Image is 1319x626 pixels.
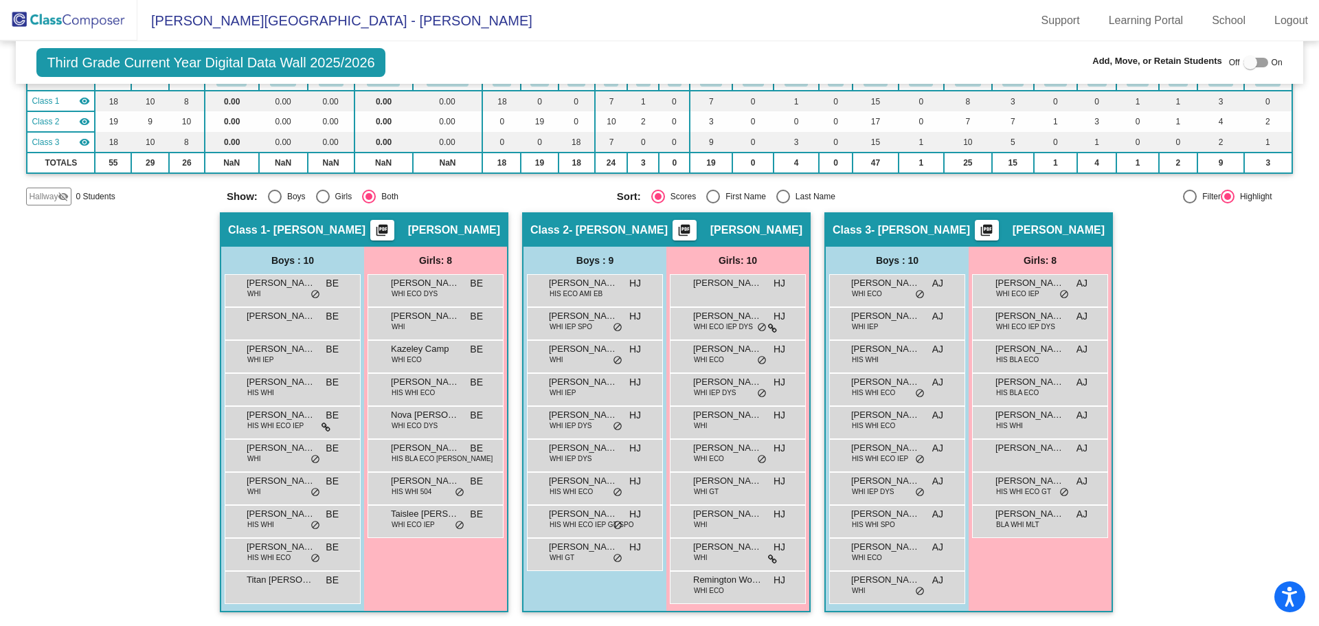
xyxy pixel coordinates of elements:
[559,111,595,132] td: 0
[326,375,339,390] span: BE
[392,487,431,497] span: HIS WHI 504
[550,322,592,332] span: WHI IEP SPO
[819,153,853,173] td: 0
[413,91,483,111] td: 0.00
[27,91,95,111] td: Brandi Erwin - Erwin
[131,153,169,173] td: 29
[613,355,622,366] span: do_not_disturb_alt
[1013,223,1105,237] span: [PERSON_NAME]
[757,355,767,366] span: do_not_disturb_alt
[530,223,569,237] span: Class 2
[521,111,558,132] td: 19
[666,247,809,274] div: Girls: 10
[1076,342,1087,357] span: AJ
[326,309,339,324] span: BE
[259,153,308,173] td: NaN
[247,388,274,398] span: HIS WHI
[853,153,898,173] td: 47
[851,276,920,290] span: [PERSON_NAME]
[852,289,882,299] span: WHI ECO
[944,153,992,173] td: 25
[131,132,169,153] td: 10
[247,289,260,299] span: WHI
[95,153,131,173] td: 55
[732,111,774,132] td: 0
[550,487,593,497] span: HIS WHI ECO
[720,190,766,203] div: First Name
[1201,10,1256,32] a: School
[1030,10,1091,32] a: Support
[1116,153,1159,173] td: 1
[470,309,483,324] span: BE
[282,190,306,203] div: Boys
[228,223,267,237] span: Class 1
[932,474,943,489] span: AJ
[899,111,944,132] td: 0
[247,408,315,422] span: [PERSON_NAME]
[1077,132,1116,153] td: 1
[326,276,339,291] span: BE
[694,355,724,365] span: WHI ECO
[308,153,354,173] td: NaN
[32,115,59,128] span: Class 2
[370,220,394,241] button: Print Students Details
[374,223,390,243] mat-icon: picture_as_pdf
[1197,111,1244,132] td: 4
[205,132,259,153] td: 0.00
[169,111,205,132] td: 10
[326,408,339,423] span: BE
[595,111,628,132] td: 10
[205,111,259,132] td: 0.00
[391,408,460,422] span: Nova [PERSON_NAME]
[259,111,308,132] td: 0.00
[392,454,493,464] span: HIS BLA ECO [PERSON_NAME]
[550,421,592,431] span: WHI IEP DYS
[169,132,205,153] td: 8
[853,91,898,111] td: 15
[996,322,1055,332] span: WHI ECO IEP DYS
[550,355,563,365] span: WHI
[521,91,558,111] td: 0
[774,408,785,423] span: HJ
[595,132,628,153] td: 7
[690,153,732,173] td: 19
[690,132,732,153] td: 9
[710,223,802,237] span: [PERSON_NAME]
[247,474,315,488] span: [PERSON_NAME]
[1159,153,1197,173] td: 2
[521,153,558,173] td: 19
[205,91,259,111] td: 0.00
[629,441,641,456] span: HJ
[1235,190,1272,203] div: Highlight
[131,91,169,111] td: 10
[1077,91,1116,111] td: 0
[27,132,95,153] td: Amber Jutila - Jutila
[852,421,895,431] span: HIS WHI ECO
[308,111,354,132] td: 0.00
[975,220,999,241] button: Print Students Details
[408,223,500,237] span: [PERSON_NAME]
[470,375,483,390] span: BE
[915,454,925,465] span: do_not_disturb_alt
[819,91,853,111] td: 0
[1034,91,1078,111] td: 0
[659,132,690,153] td: 0
[992,132,1034,153] td: 5
[247,309,315,323] span: [PERSON_NAME]
[693,375,762,389] span: [PERSON_NAME]
[694,421,707,431] span: WHI
[732,153,774,173] td: 0
[826,247,969,274] div: Boys : 10
[58,191,69,202] mat-icon: visibility_off
[851,441,920,455] span: [PERSON_NAME]
[523,247,666,274] div: Boys : 9
[247,441,315,455] span: [PERSON_NAME]
[326,342,339,357] span: BE
[932,342,943,357] span: AJ
[774,132,818,153] td: 3
[247,355,273,365] span: WHI IEP
[311,289,320,300] span: do_not_disturb_alt
[853,111,898,132] td: 17
[693,441,762,455] span: [PERSON_NAME]
[330,190,352,203] div: Girls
